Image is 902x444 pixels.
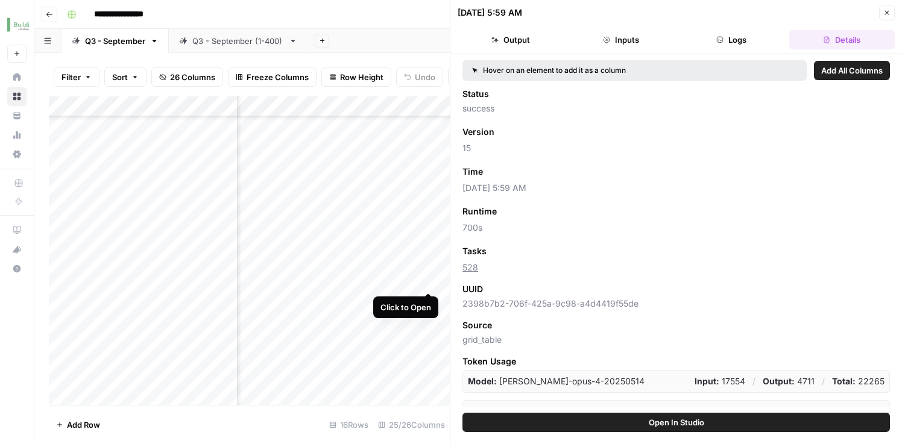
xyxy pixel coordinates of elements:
[695,375,745,387] p: 17554
[837,405,885,417] p: 3380
[228,67,317,87] button: Freeze Columns
[462,205,497,217] span: Runtime
[462,283,483,295] span: UUID
[380,301,431,313] div: Click to Open
[462,319,492,331] span: Source
[462,222,890,234] span: 700s
[462,245,487,257] span: Tasks
[506,206,559,217] span: Add as Column
[462,88,489,100] span: Status
[7,240,27,259] button: What's new?
[373,415,450,434] div: 25/26 Columns
[169,29,307,53] a: Q3 - September (1-400)
[340,71,383,83] span: Row Height
[321,67,391,87] button: Row Height
[502,204,575,219] button: Add as Column
[649,416,704,428] span: Open In Studio
[170,71,215,83] span: 26 Columns
[67,419,100,431] span: Add Row
[462,102,890,114] span: success
[7,125,27,145] a: Usage
[49,415,107,434] button: Add Row
[54,67,99,87] button: Filter
[568,30,673,49] button: Inputs
[472,65,711,76] div: Hover on an element to add it as a column
[468,376,497,386] strong: Model:
[763,376,795,386] strong: Output:
[458,30,563,49] button: Output
[192,35,284,47] div: Q3 - September (1-400)
[462,142,890,154] span: 15
[499,124,572,140] button: Add as Column
[488,164,561,180] button: Add as Column
[7,67,27,87] a: Home
[7,10,27,40] button: Workspace: Buildium
[504,127,557,137] span: Add as Column
[695,376,719,386] strong: Input:
[324,415,373,434] div: 16 Rows
[7,106,27,125] a: Your Data
[7,14,29,36] img: Buildium Logo
[767,405,819,417] p: 1410
[462,298,890,310] span: 2398b7b2-706f-425a-9c98-a4d4419f55de
[814,61,890,80] button: Add All Columns
[822,375,825,387] p: /
[832,375,885,387] p: 22265
[396,67,443,87] button: Undo
[462,126,494,138] span: Version
[462,182,890,194] span: [DATE] 5:59 AM
[462,413,890,432] button: Open In Studio
[789,30,895,49] button: Details
[85,35,145,47] div: Q3 - September
[468,405,558,417] p: gemini-2.5-pro
[7,220,27,240] a: AirOps Academy
[821,64,883,77] span: Add All Columns
[104,67,147,87] button: Sort
[61,29,169,53] a: Q3 - September
[415,71,435,83] span: Undo
[752,375,755,387] p: /
[757,405,760,417] p: /
[837,406,860,416] strong: Total:
[462,334,890,346] span: grid_table
[763,375,815,387] p: 4711
[7,87,27,106] a: Browse
[462,262,478,272] a: 528
[61,71,81,83] span: Filter
[703,405,749,417] p: 1970
[151,67,223,87] button: 26 Columns
[496,246,549,257] span: Add as Column
[247,71,309,83] span: Freeze Columns
[493,166,545,177] span: Add as Column
[462,355,890,367] span: Token Usage
[112,71,128,83] span: Sort
[462,166,483,178] span: Time
[468,406,497,416] strong: Model:
[827,405,830,417] p: /
[458,7,522,19] div: [DATE] 5:59 AM
[7,259,27,278] button: Help + Support
[7,145,27,164] a: Settings
[703,406,728,416] strong: Input:
[8,240,26,258] div: What's new?
[767,406,799,416] strong: Output:
[468,375,645,387] p: claude-opus-4-20250514
[491,243,564,259] button: Add as Column
[832,376,856,386] strong: Total:
[679,30,784,49] button: Logs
